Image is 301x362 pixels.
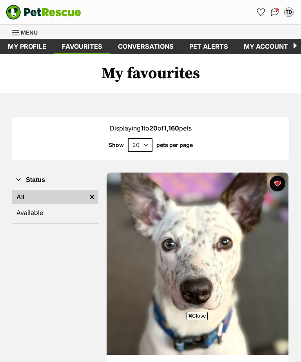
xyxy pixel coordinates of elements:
strong: 20 [149,124,158,132]
a: Conversations [268,6,281,18]
img: chat-41dd97257d64d25036548639549fe6c8038ab92f7586957e7f3b1b290dea8141.svg [271,8,279,16]
a: PetRescue [6,5,81,20]
a: Favourites [54,39,110,54]
a: All [12,190,86,204]
span: Menu [21,29,38,36]
span: Displaying to of pets [110,124,192,132]
a: conversations [110,39,181,54]
button: favourite [270,176,285,191]
a: Favourites [254,6,267,18]
a: Pet alerts [181,39,236,54]
a: Remove filter [86,190,98,204]
strong: 1,160 [164,124,179,132]
a: My account [236,39,296,54]
a: Menu [12,25,43,39]
ul: Account quick links [254,6,295,18]
button: Status [12,175,98,185]
iframe: Advertisement [8,323,293,358]
span: Show [109,142,124,148]
strong: 1 [141,124,143,132]
a: Available [12,206,98,220]
div: TD [285,8,293,16]
img: Yahtzee [107,173,288,355]
button: My account [283,6,295,18]
img: logo-e224e6f780fb5917bec1dbf3a21bbac754714ae5b6737aabdf751b685950b380.svg [6,5,81,20]
span: Close [187,312,208,320]
label: pets per page [156,142,193,148]
div: Status [12,188,98,223]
